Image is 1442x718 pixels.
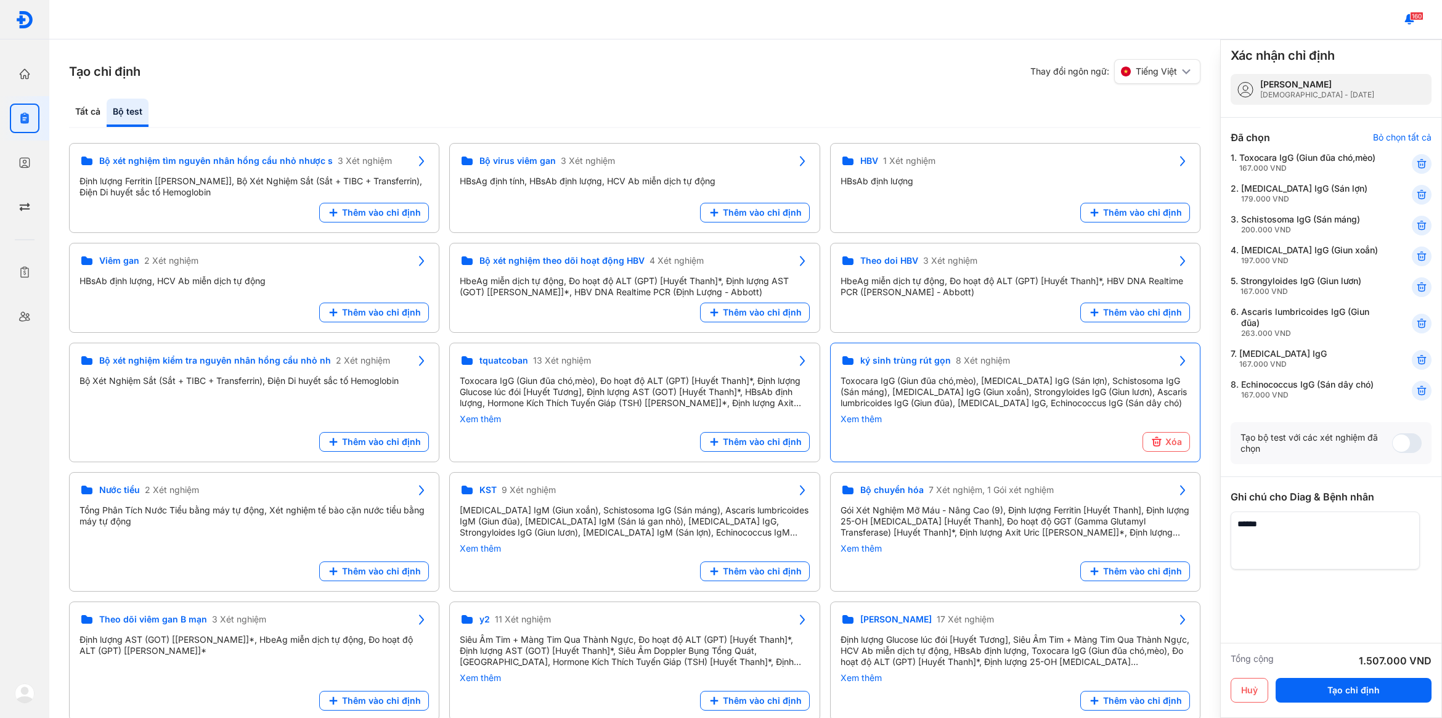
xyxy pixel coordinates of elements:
span: tquatcoban [479,355,528,366]
span: Bộ xét nghiệm theo dõi hoạt động HBV [479,255,645,266]
div: Thay đổi ngôn ngữ: [1030,59,1200,84]
span: 7 Xét nghiệm, 1 Gói xét nghiệm [929,484,1054,496]
span: 4 Xét nghiệm [650,255,704,266]
span: 3 Xét nghiệm [923,255,977,266]
span: ký sinh trùng rút gọn [860,355,951,366]
div: 197.000 VND [1241,256,1378,266]
span: Thêm vào chỉ định [1103,566,1182,577]
span: Bộ virus viêm gan [479,155,556,166]
div: Xem thêm [841,672,1190,683]
div: 200.000 VND [1241,225,1360,235]
div: Toxocara IgG (Giun đũa chó,mèo), Đo hoạt độ ALT (GPT) [Huyết Thanh]*, Định lượng Glucose lúc đói ... [460,375,809,409]
span: Thêm vào chỉ định [342,207,421,218]
img: logo [15,10,34,29]
button: Xóa [1143,432,1190,452]
button: Thêm vào chỉ định [700,691,810,711]
div: 167.000 VND [1239,163,1375,173]
div: Xem thêm [460,414,809,425]
img: logo [15,683,35,703]
div: Tổng Phân Tích Nước Tiểu bằng máy tự động, Xét nghiệm tế bào cặn nước tiểu bằng máy tự động [79,505,429,527]
div: 7. [1231,348,1382,369]
button: Thêm vào chỉ định [319,303,429,322]
button: Thêm vào chỉ định [319,561,429,581]
span: 8 Xét nghiệm [956,355,1010,366]
h3: Xác nhận chỉ định [1231,47,1335,64]
div: Strongyloides IgG (Giun lươn) [1240,275,1361,296]
span: KST [479,484,497,496]
span: Thêm vào chỉ định [723,436,802,447]
div: 1.507.000 VND [1359,653,1432,668]
span: 160 [1410,12,1424,20]
div: Bộ Xét Nghiệm Sắt (Sắt + TIBC + Transferrin), Điện Di huyết sắc tố Hemoglobin [79,375,429,386]
span: Theo doi HBV [860,255,918,266]
div: [PERSON_NAME] [1260,79,1374,90]
span: [PERSON_NAME] [860,614,932,625]
div: [MEDICAL_DATA] IgG (Giun xoắn) [1241,245,1378,266]
div: 167.000 VND [1239,359,1327,369]
div: Xem thêm [841,414,1190,425]
span: 3 Xét nghiệm [338,155,392,166]
h3: Tạo chỉ định [69,63,141,80]
span: Bộ xét nghiệm tìm nguyên nhân hồng cầu nhỏ nhược s [99,155,333,166]
div: 8. [1231,379,1382,400]
div: 5. [1231,275,1382,296]
span: Thêm vào chỉ định [342,566,421,577]
span: 3 Xét nghiệm [561,155,615,166]
div: 4. [1231,245,1382,266]
button: Thêm vào chỉ định [1080,203,1190,222]
span: 17 Xét nghiệm [937,614,994,625]
div: [MEDICAL_DATA] IgG [1239,348,1327,369]
div: Đã chọn [1231,130,1270,145]
span: 2 Xét nghiệm [145,484,199,496]
div: HBsAb định lượng [841,176,1190,187]
div: Tổng cộng [1231,653,1274,668]
div: Schistosoma IgG (Sán máng) [1241,214,1360,235]
button: Huỷ [1231,678,1268,703]
div: Bỏ chọn tất cả [1373,132,1432,143]
span: Thêm vào chỉ định [342,307,421,318]
div: Toxocara IgG (Giun đũa chó,mèo) [1239,152,1375,173]
div: Xem thêm [460,543,809,554]
span: 1 Xét nghiệm [883,155,935,166]
span: 3 Xét nghiệm [212,614,266,625]
div: Ascaris lumbricoides IgG (Giun đũa) [1241,306,1382,338]
span: Thêm vào chỉ định [342,695,421,706]
button: Thêm vào chỉ định [1080,691,1190,711]
div: 167.000 VND [1240,287,1361,296]
div: 179.000 VND [1241,194,1367,204]
span: Thêm vào chỉ định [723,207,802,218]
div: Ghi chú cho Diag & Bệnh nhân [1231,489,1432,504]
button: Thêm vào chỉ định [700,203,810,222]
span: Thêm vào chỉ định [1103,207,1182,218]
span: Thêm vào chỉ định [1103,695,1182,706]
div: HBsAb định lượng, HCV Ab miễn dịch tự động [79,275,429,287]
div: Gói Xét Nghiệm Mỡ Máu - Nâng Cao (9), Định lượng Ferritin [Huyết Thanh], Định lượng 25-OH [MEDICA... [841,505,1190,538]
span: 13 Xét nghiệm [533,355,591,366]
div: Định lượng Glucose lúc đói [Huyết Tương], Siêu Âm Tim + Màng Tim Qua Thành Ngực, HCV Ab miễn dịch... [841,634,1190,667]
span: Thêm vào chỉ định [723,695,802,706]
div: Siêu Âm Tim + Màng Tim Qua Thành Ngực, Đo hoạt độ ALT (GPT) [Huyết Thanh]*, Định lượng AST (GOT) ... [460,634,809,667]
span: 9 Xét nghiệm [502,484,556,496]
div: [MEDICAL_DATA] IgG (Sán lợn) [1241,183,1367,204]
span: Bộ xét nghiệm kiểm tra nguyên nhân hồng cầu nhỏ nh [99,355,331,366]
button: Thêm vào chỉ định [1080,303,1190,322]
button: Thêm vào chỉ định [319,691,429,711]
span: 11 Xét nghiệm [495,614,551,625]
div: Định lượng AST (GOT) [[PERSON_NAME]]*, HbeAg miễn dịch tự động, Đo hoạt độ ALT (GPT) [[PERSON_NAM... [79,634,429,656]
div: HBsAg định tính, HBsAb định lượng, HCV Ab miễn dịch tự động [460,176,809,187]
span: Xóa [1165,436,1182,447]
button: Thêm vào chỉ định [700,561,810,581]
div: HbeAg miễn dịch tự động, Đo hoạt độ ALT (GPT) [Huyết Thanh]*, Định lượng AST (GOT) [[PERSON_NAME]... [460,275,809,298]
button: Thêm vào chỉ định [700,303,810,322]
button: Thêm vào chỉ định [1080,561,1190,581]
div: 1. [1231,152,1382,173]
div: Bộ test [107,99,149,127]
div: Tất cả [69,99,107,127]
span: Bộ chuyển hóa [860,484,924,496]
div: Xem thêm [460,672,809,683]
span: Nước tiểu [99,484,140,496]
div: Tạo bộ test với các xét nghiệm đã chọn [1240,432,1392,454]
button: Thêm vào chỉ định [319,432,429,452]
div: [DEMOGRAPHIC_DATA] - [DATE] [1260,90,1374,100]
span: Viêm gan [99,255,139,266]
